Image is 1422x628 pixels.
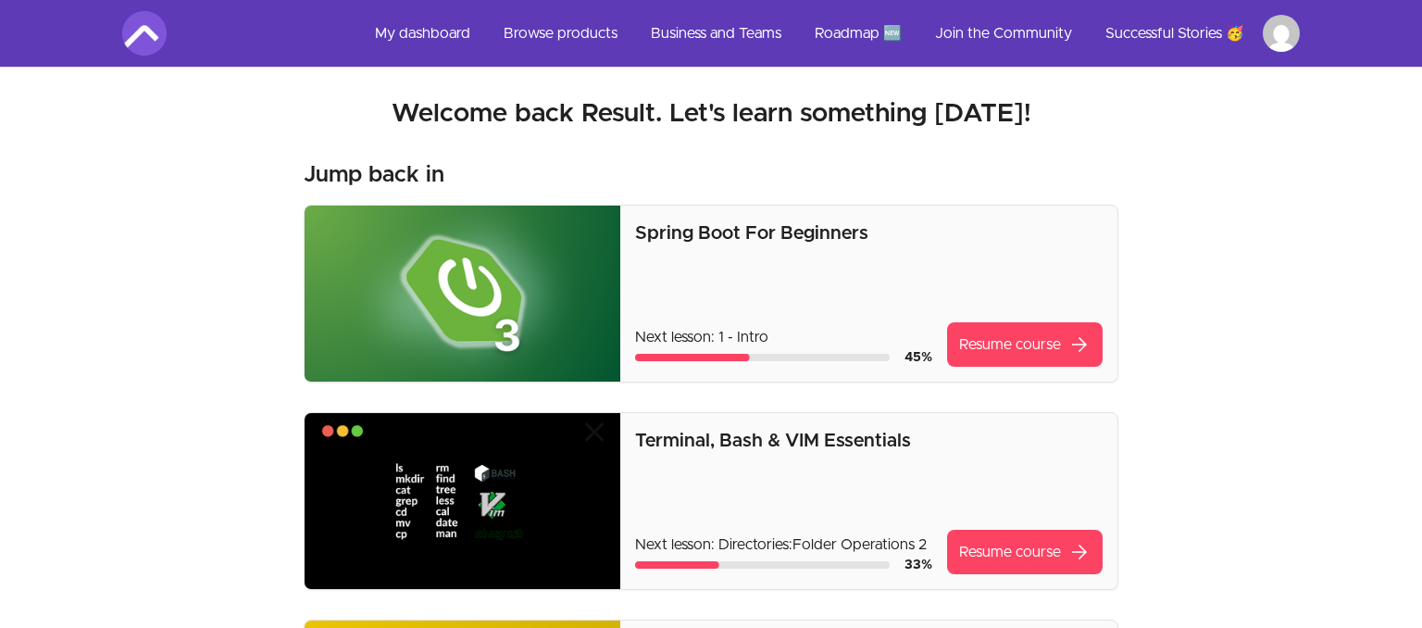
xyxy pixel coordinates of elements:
[635,326,932,348] p: Next lesson: 1 - Intro
[904,351,932,364] span: 45 %
[1068,541,1091,563] span: arrow_forward
[1091,11,1259,56] a: Successful Stories 🥳
[635,534,932,556] p: Next lesson: Directories:Folder Operations 2
[904,559,932,571] span: 33 %
[305,413,620,589] img: Product image for Terminal, Bash & VIM Essentials
[947,530,1103,574] a: Resume coursearrow_forward
[635,220,1103,246] p: Spring Boot For Beginners
[1263,15,1300,52] img: Profile image for Result Izobraževanje
[635,428,1103,454] p: Terminal, Bash & VIM Essentials
[635,561,890,569] div: Course progress
[800,11,917,56] a: Roadmap 🆕
[636,11,796,56] a: Business and Teams
[304,160,444,190] h3: Jump back in
[489,11,632,56] a: Browse products
[635,354,890,361] div: Course progress
[360,11,1300,56] nav: Main
[1068,333,1091,356] span: arrow_forward
[122,11,167,56] img: Amigoscode logo
[920,11,1087,56] a: Join the Community
[305,206,620,382] img: Product image for Spring Boot For Beginners
[360,11,485,56] a: My dashboard
[122,97,1300,131] h2: Welcome back Result. Let's learn something [DATE]!
[947,322,1103,367] a: Resume coursearrow_forward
